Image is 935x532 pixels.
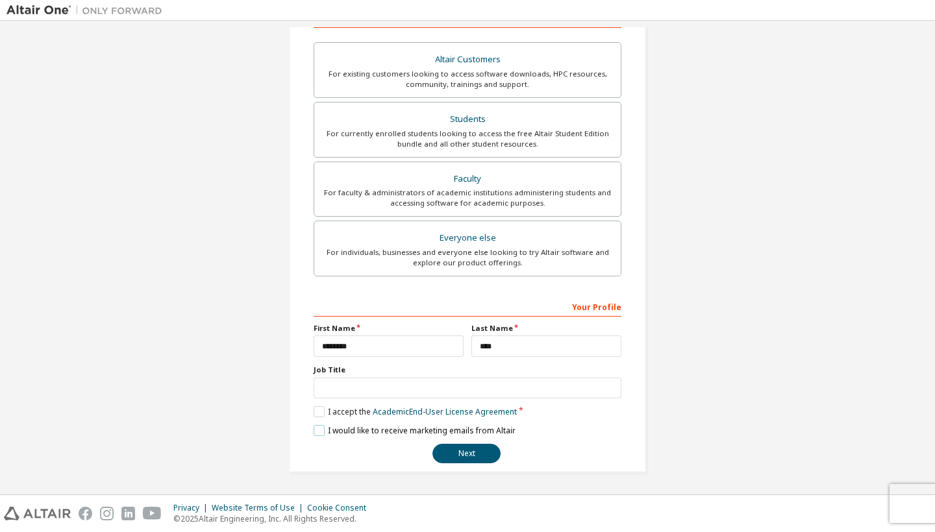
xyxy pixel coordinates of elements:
img: Altair One [6,4,169,17]
label: I would like to receive marketing emails from Altair [314,425,516,436]
label: First Name [314,323,464,333]
div: For existing customers looking to access software downloads, HPC resources, community, trainings ... [322,69,613,90]
div: Your Profile [314,296,621,317]
div: Students [322,110,613,128]
div: Altair Customers [322,51,613,69]
img: instagram.svg [100,507,114,520]
div: Cookie Consent [307,503,374,513]
img: youtube.svg [143,507,162,520]
div: Privacy [173,503,212,513]
img: linkedin.svg [121,507,135,520]
label: I accept the [314,406,517,417]
a: Academic End-User License Agreement [373,406,517,417]
label: Job Title [314,365,621,375]
div: For individuals, businesses and everyone else looking to try Altair software and explore our prod... [322,247,613,268]
button: Next [432,444,501,463]
img: altair_logo.svg [4,507,71,520]
img: facebook.svg [79,507,92,520]
div: For currently enrolled students looking to access the free Altair Student Edition bundle and all ... [322,128,613,149]
p: © 2025 Altair Engineering, Inc. All Rights Reserved. [173,513,374,524]
label: Last Name [471,323,621,333]
div: Everyone else [322,229,613,247]
div: For faculty & administrators of academic institutions administering students and accessing softwa... [322,187,613,208]
div: Website Terms of Use [212,503,307,513]
div: Faculty [322,170,613,188]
